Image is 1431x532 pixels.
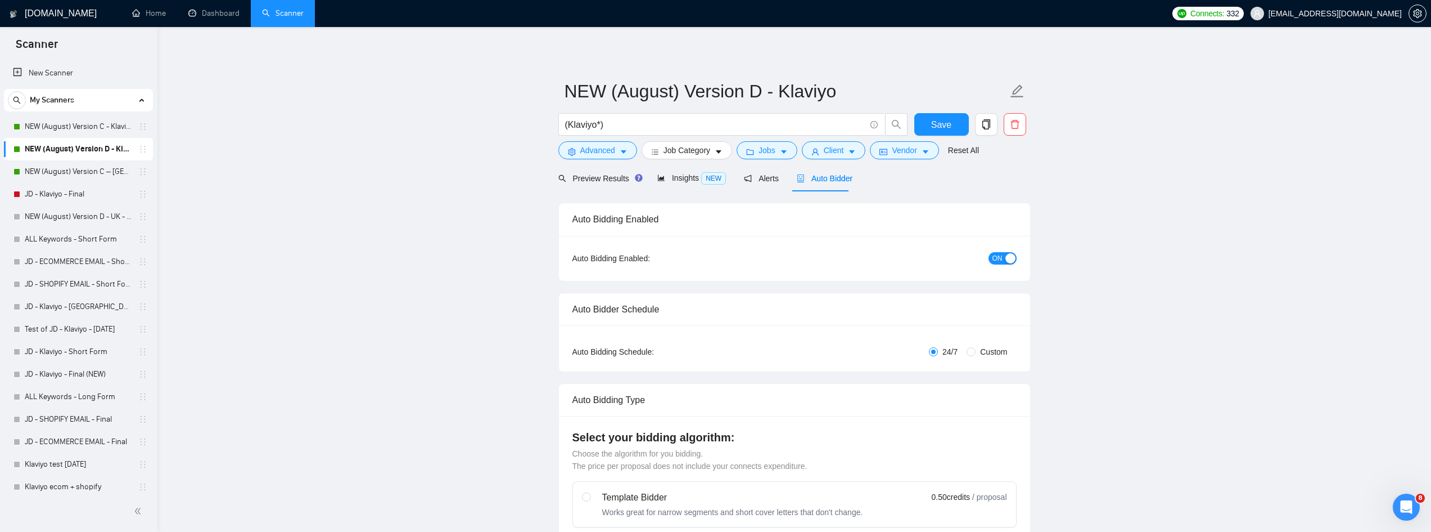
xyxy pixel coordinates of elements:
div: Auto Bidding Schedule: [572,346,720,358]
span: caret-down [780,147,788,156]
div: Works great for narrow segments and short cover letters that don't change. [602,507,863,518]
a: Reset All [948,144,979,157]
span: edit [1010,84,1024,99]
img: logo [10,5,17,23]
span: Client [824,144,844,157]
div: Tooltip anchor [634,173,644,183]
button: search [885,113,908,136]
a: JD - Klaviyo - Final [25,183,132,205]
span: holder [138,392,147,401]
span: holder [138,257,147,266]
span: holder [138,280,147,289]
span: folder [746,147,754,156]
a: Klaviyo test [DATE] [25,453,132,476]
span: holder [138,370,147,379]
span: Alerts [744,174,779,183]
span: caret-down [922,147,929,156]
span: area-chart [657,174,665,182]
span: 24/7 [938,346,962,358]
span: holder [138,122,147,131]
button: Save [914,113,969,136]
span: holder [138,145,147,154]
span: My Scanners [30,89,74,111]
span: idcard [879,147,887,156]
span: holder [138,235,147,244]
input: Search Freelance Jobs... [565,118,865,132]
button: search [8,91,26,109]
button: delete [1004,113,1026,136]
div: Auto Bidding Type [572,384,1017,416]
button: folderJobscaret-down [737,141,797,159]
span: double-left [134,506,145,517]
span: copy [976,119,997,129]
a: JD - ECOMMERCE EMAIL - Short Form [25,251,132,273]
span: Choose the algorithm for you bidding. The price per proposal does not include your connects expen... [572,449,807,471]
span: search [558,175,566,182]
span: Connects: [1190,7,1224,20]
a: setting [1409,9,1427,18]
span: holder [138,325,147,334]
span: holder [138,302,147,311]
span: Advanced [580,144,615,157]
a: NEW (August) Version D - UK - Klaviyo [25,205,132,228]
span: bars [651,147,659,156]
iframe: Intercom live chat [1393,494,1420,521]
button: userClientcaret-down [802,141,866,159]
span: user [811,147,819,156]
a: JD - SHOPIFY EMAIL - Short Form [25,273,132,296]
a: dashboardDashboard [188,8,240,18]
a: homeHome [132,8,166,18]
a: JD - ECOMMERCE EMAIL - Final [25,431,132,453]
span: holder [138,482,147,491]
a: JD - Klaviyo - Short Form [25,341,132,363]
h4: Select your bidding algorithm: [572,430,1017,445]
a: Klaviyo ecom + shopify [25,476,132,498]
span: Insights [657,173,726,182]
span: notification [744,175,752,182]
a: JD - Klaviyo - Final (NEW) [25,363,132,386]
span: Job Category [663,144,710,157]
span: Preview Results [558,174,639,183]
img: upwork-logo.png [1177,9,1186,18]
button: copy [975,113,997,136]
li: New Scanner [4,62,153,84]
a: JD - Klaviyo - [GEOGRAPHIC_DATA] - only [25,296,132,318]
span: Custom [976,346,1012,358]
span: robot [797,175,805,182]
button: settingAdvancedcaret-down [558,141,637,159]
span: search [886,119,907,129]
span: holder [138,347,147,356]
a: NEW (August) Version C - Klaviyo [25,115,132,138]
a: ALL Keywords - Long Form [25,386,132,408]
a: JD - SHOPIFY EMAIL - Final [25,408,132,431]
span: holder [138,437,147,446]
span: NEW [701,172,726,185]
span: Scanner [7,36,67,60]
span: setting [568,147,576,156]
span: Vendor [892,144,917,157]
button: idcardVendorcaret-down [870,141,938,159]
span: info-circle [870,121,878,128]
span: caret-down [715,147,723,156]
span: Save [931,118,951,132]
span: search [8,96,25,104]
span: holder [138,415,147,424]
span: holder [138,460,147,469]
span: Jobs [759,144,775,157]
span: 8 [1416,494,1425,503]
div: Auto Bidding Enabled [572,203,1017,235]
span: holder [138,190,147,199]
span: 332 [1226,7,1239,20]
span: / proposal [972,491,1006,503]
a: Test of JD - Klaviyo - [DATE] [25,318,132,341]
input: Scanner name... [565,77,1008,105]
span: caret-down [620,147,628,156]
span: ON [992,252,1003,265]
span: delete [1004,119,1026,129]
a: ALL Keywords - Short Form [25,228,132,251]
div: Auto Bidding Enabled: [572,252,720,265]
span: user [1253,10,1261,17]
span: 0.50 credits [932,491,970,503]
span: setting [1409,9,1426,18]
span: holder [138,167,147,176]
